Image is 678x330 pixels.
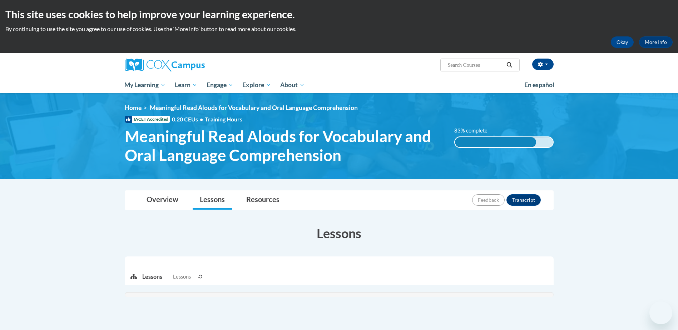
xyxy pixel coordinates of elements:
[125,127,444,165] span: Meaningful Read Alouds for Vocabulary and Oral Language Comprehension
[142,273,162,281] p: Lessons
[202,77,238,93] a: Engage
[193,191,232,210] a: Lessons
[242,81,271,89] span: Explore
[114,77,564,93] div: Main menu
[532,59,554,70] button: Account Settings
[125,104,142,111] a: Home
[649,301,672,324] iframe: Button to launch messaging window
[139,191,185,210] a: Overview
[205,116,242,122] span: Training Hours
[173,273,191,281] span: Lessons
[506,194,541,206] button: Transcript
[124,81,165,89] span: My Learning
[520,77,559,92] a: En español
[125,116,170,123] span: IACET Accredited
[455,137,536,147] div: 83% complete
[120,77,170,93] a: My Learning
[170,77,202,93] a: Learn
[125,59,205,71] img: Cox Campus
[238,77,276,93] a: Explore
[207,81,233,89] span: Engage
[504,61,515,69] button: Search
[125,224,554,242] h3: Lessons
[200,116,203,122] span: •
[172,115,205,123] span: 0.20 CEUs
[280,81,305,89] span: About
[239,191,287,210] a: Resources
[150,104,358,111] span: Meaningful Read Alouds for Vocabulary and Oral Language Comprehension
[5,25,673,33] p: By continuing to use the site you agree to our use of cookies. Use the ‘More info’ button to read...
[5,7,673,21] h2: This site uses cookies to help improve your learning experience.
[524,81,554,89] span: En español
[175,81,197,89] span: Learn
[447,61,504,69] input: Search Courses
[125,59,261,71] a: Cox Campus
[276,77,309,93] a: About
[472,194,505,206] button: Feedback
[454,127,495,135] label: 83% complete
[639,36,673,48] a: More Info
[611,36,634,48] button: Okay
